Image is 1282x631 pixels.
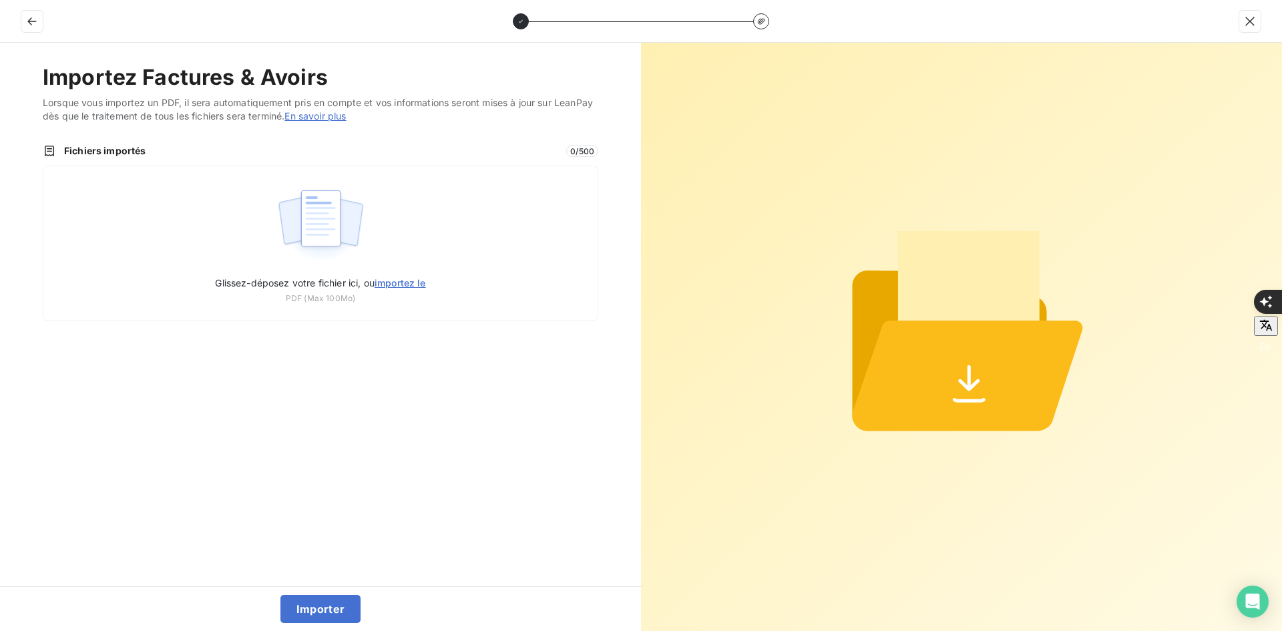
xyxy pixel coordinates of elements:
[64,144,558,158] span: Fichiers importés
[215,277,425,288] span: Glissez-déposez votre fichier ici, ou
[43,64,598,91] h2: Importez Factures & Avoirs
[276,182,365,268] img: illustration
[43,96,598,123] span: Lorsque vous importez un PDF, il sera automatiquement pris en compte et vos informations seront m...
[375,277,426,288] span: importez le
[566,145,598,157] span: 0 / 500
[280,595,361,623] button: Importer
[284,110,346,122] a: En savoir plus
[286,292,355,304] span: PDF (Max 100Mo)
[1237,586,1269,618] div: Open Intercom Messenger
